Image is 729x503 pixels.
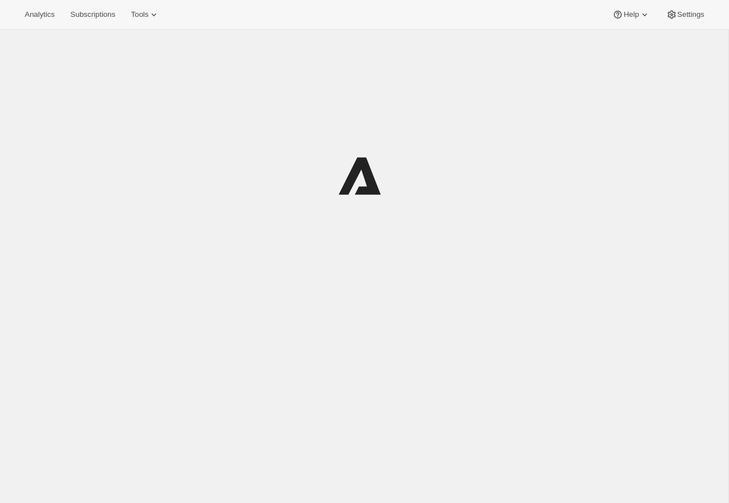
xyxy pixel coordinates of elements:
button: Help [605,7,657,22]
button: Tools [124,7,166,22]
span: Subscriptions [70,10,115,19]
span: Analytics [25,10,54,19]
span: Tools [131,10,148,19]
button: Subscriptions [63,7,122,22]
button: Analytics [18,7,61,22]
span: Help [623,10,639,19]
span: Settings [677,10,704,19]
button: Settings [659,7,711,22]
